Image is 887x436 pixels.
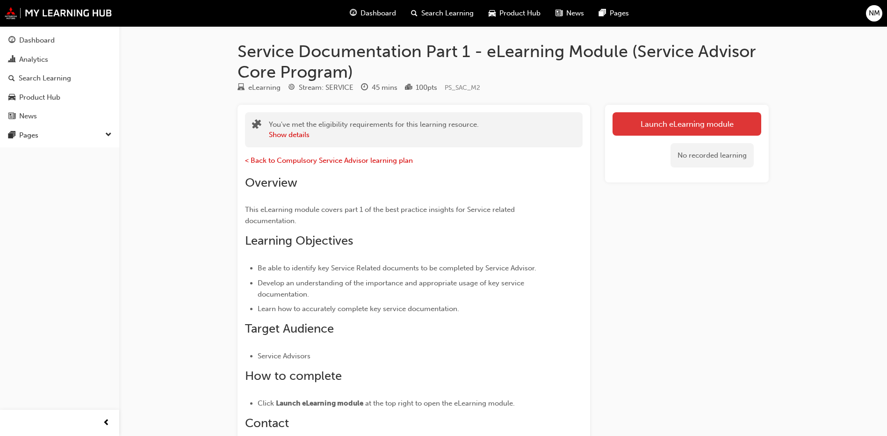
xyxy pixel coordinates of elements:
div: 45 mins [372,82,397,93]
div: You've met the eligibility requirements for this learning resource. [269,119,479,140]
span: Service Advisors [258,352,310,360]
span: car-icon [489,7,496,19]
h1: Service Documentation Part 1 - eLearning Module (Service Advisor Core Program) [238,41,769,82]
button: Pages [4,127,115,144]
a: Dashboard [4,32,115,49]
div: Pages [19,130,38,141]
a: news-iconNews [548,4,591,23]
span: down-icon [105,129,112,141]
span: search-icon [411,7,418,19]
span: Launch eLearning module [276,399,363,407]
span: Dashboard [361,8,396,19]
span: Overview [245,175,297,190]
span: clock-icon [361,84,368,92]
span: learningResourceType_ELEARNING-icon [238,84,245,92]
a: News [4,108,115,125]
span: Pages [610,8,629,19]
span: puzzle-icon [252,120,261,131]
span: Search Learning [421,8,474,19]
span: search-icon [8,74,15,83]
a: search-iconSearch Learning [404,4,481,23]
div: Duration [361,82,397,94]
a: Analytics [4,51,115,68]
span: pages-icon [599,7,606,19]
div: eLearning [248,82,281,93]
span: How to complete [245,369,342,383]
a: pages-iconPages [591,4,636,23]
div: Search Learning [19,73,71,84]
span: Learning resource code [445,84,480,92]
span: Product Hub [499,8,541,19]
a: Launch eLearning module [613,112,761,136]
a: Product Hub [4,89,115,106]
span: Contact [245,416,289,430]
div: Type [238,82,281,94]
a: car-iconProduct Hub [481,4,548,23]
span: Be able to identify key Service Related documents to be completed by Service Advisor. [258,264,536,272]
span: chart-icon [8,56,15,64]
span: at the top right to open the eLearning module. [365,399,515,407]
a: < Back to Compulsory Service Advisor learning plan [245,156,413,165]
div: Stream: SERVICE [299,82,353,93]
span: prev-icon [103,417,110,429]
span: Learning Objectives [245,233,353,248]
button: NM [866,5,882,22]
span: Learn how to accurately complete key service documentation. [258,305,459,313]
span: News [566,8,584,19]
button: Show details [269,130,310,140]
button: DashboardAnalyticsSearch LearningProduct HubNews [4,30,115,127]
span: guage-icon [8,36,15,45]
div: Stream [288,82,353,94]
span: This eLearning module covers part 1 of the best practice insights for Service related documentation. [245,205,517,225]
span: car-icon [8,94,15,102]
span: Target Audience [245,321,334,336]
div: 100 pts [416,82,437,93]
img: mmal [5,7,112,19]
span: podium-icon [405,84,412,92]
span: pages-icon [8,131,15,140]
span: Click [258,399,274,407]
a: guage-iconDashboard [342,4,404,23]
div: Dashboard [19,35,55,46]
div: No recorded learning [671,143,754,168]
a: Search Learning [4,70,115,87]
span: Develop an understanding of the importance and appropriate usage of key service documentation. [258,279,526,298]
span: NM [869,8,880,19]
div: Product Hub [19,92,60,103]
span: target-icon [288,84,295,92]
div: News [19,111,37,122]
div: Analytics [19,54,48,65]
span: news-icon [555,7,562,19]
span: guage-icon [350,7,357,19]
span: news-icon [8,112,15,121]
div: Points [405,82,437,94]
